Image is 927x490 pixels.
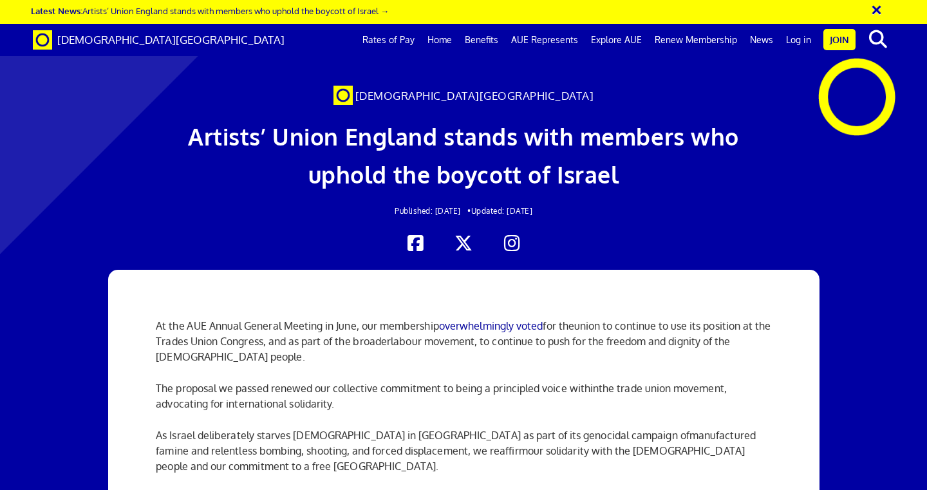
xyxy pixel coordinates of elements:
[188,122,739,189] span: Artists’ Union England stands with members who uphold the boycott of Israel
[421,24,458,56] a: Home
[156,429,756,457] span: manufactured famine and relentless bombing, shooting, and forced displacement, we reaffirm
[458,24,505,56] a: Benefits
[780,24,818,56] a: Log in
[156,429,689,442] span: As Israel deliberately starves [DEMOGRAPHIC_DATA] in [GEOGRAPHIC_DATA] as part of its genocidal c...
[439,319,543,332] a: overwhelmingly voted
[156,319,438,332] span: At the AUE Annual General Meeting in June, our membership
[31,5,82,16] strong: Latest News:
[823,29,856,50] a: Join
[156,382,599,395] span: The proposal we passed renewed our collective commitment to being a principled voice within
[180,207,747,215] h2: Updated: [DATE]
[744,24,780,56] a: News
[543,319,574,332] span: for the
[31,5,389,16] a: Latest News:Artists’ Union England stands with members who uphold the boycott of Israel →
[648,24,744,56] a: Renew Membership
[156,444,745,473] span: our solidarity with the [DEMOGRAPHIC_DATA] people and our commitment to a free [GEOGRAPHIC_DATA].
[585,24,648,56] a: Explore AUE
[355,89,594,102] span: [DEMOGRAPHIC_DATA][GEOGRAPHIC_DATA]
[395,206,471,216] span: Published: [DATE] •
[156,319,771,348] span: union to continue to use its position at the Trades Union Congress, and as part of the broader
[156,382,727,410] span: the trade union movement, advocating for international solidarity.
[858,26,897,53] button: search
[23,24,294,56] a: Brand [DEMOGRAPHIC_DATA][GEOGRAPHIC_DATA]
[156,335,730,363] span: labour movement, to continue to push for the freedom and dignity of the [DEMOGRAPHIC_DATA] people.
[356,24,421,56] a: Rates of Pay
[505,24,585,56] a: AUE Represents
[57,33,285,46] span: [DEMOGRAPHIC_DATA][GEOGRAPHIC_DATA]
